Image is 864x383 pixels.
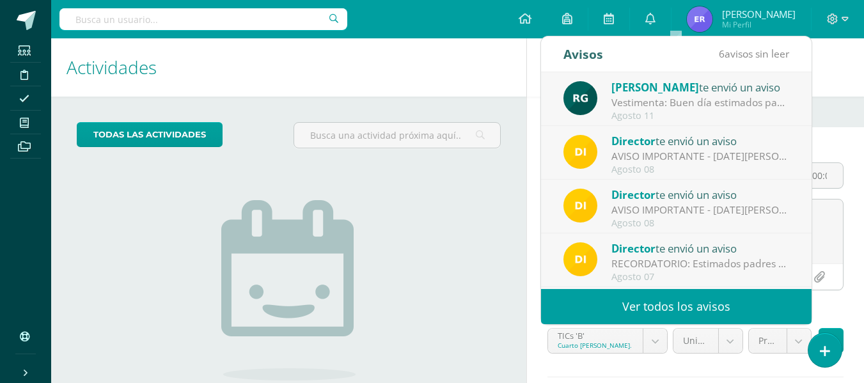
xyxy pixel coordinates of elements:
[611,80,699,95] span: [PERSON_NAME]
[611,79,789,95] div: te envió un aviso
[611,132,789,149] div: te envió un aviso
[683,329,709,353] span: Unidad 3
[563,135,597,169] img: f0b35651ae50ff9c693c4cbd3f40c4bb.png
[673,329,742,353] a: Unidad 3
[719,47,725,61] span: 6
[563,242,597,276] img: f0b35651ae50ff9c693c4cbd3f40c4bb.png
[221,200,356,380] img: no_activities.png
[563,189,597,223] img: f0b35651ae50ff9c693c4cbd3f40c4bb.png
[611,187,656,202] span: Director
[527,97,596,127] a: Tarea
[59,8,347,30] input: Busca un usuario...
[722,8,796,20] span: [PERSON_NAME]
[758,329,777,353] span: Proyecto (30.0pts)
[722,19,796,30] span: Mi Perfil
[611,95,789,110] div: Vestimenta: Buen día estimados padres de familia y estudiantes. Espero que se encuentren muy bien...
[548,329,667,353] a: TICs 'B'Cuarto [PERSON_NAME]. [GEOGRAPHIC_DATA]
[611,256,789,271] div: RECORDATORIO: Estimados padres de familia y/o encargados. Compartimos información a tomar en cuen...
[77,122,223,147] a: todas las Actividades
[749,329,811,353] a: Proyecto (30.0pts)
[611,149,789,164] div: AVISO IMPORTANTE - LUNES 11 DE AGOSTO: Estimados padres de familia y/o encargados: Les informamos...
[611,241,656,256] span: Director
[611,134,656,148] span: Director
[611,272,789,283] div: Agosto 07
[611,240,789,256] div: te envió un aviso
[611,111,789,121] div: Agosto 11
[719,47,789,61] span: avisos sin leer
[563,36,603,72] div: Avisos
[611,203,789,217] div: AVISO IMPORTANTE - LUNES 11 DE AGOSTO: Estimados padres de familia y/o encargados: Les informamos...
[558,341,633,350] div: Cuarto [PERSON_NAME]. [GEOGRAPHIC_DATA]
[687,6,712,32] img: 445377108b63693ad44dd83a2b7452fe.png
[67,38,511,97] h1: Actividades
[294,123,499,148] input: Busca una actividad próxima aquí...
[558,329,633,341] div: TICs 'B'
[611,164,789,175] div: Agosto 08
[611,186,789,203] div: te envió un aviso
[563,81,597,115] img: 24ef3269677dd7dd963c57b86ff4a022.png
[611,218,789,229] div: Agosto 08
[541,289,812,324] a: Ver todos los avisos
